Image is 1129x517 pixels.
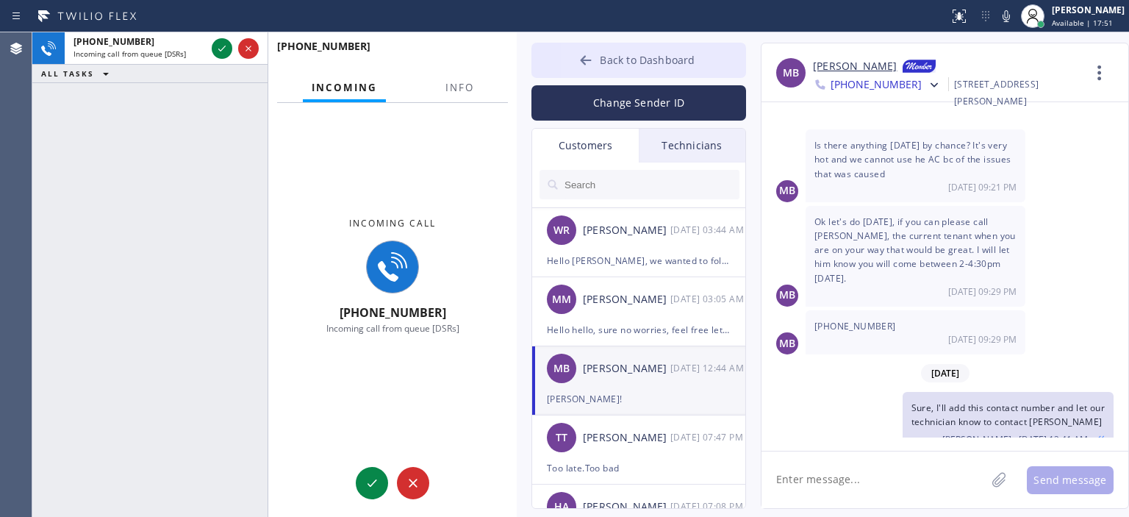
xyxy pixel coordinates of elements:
[1019,433,1088,446] span: [DATE] 12:41 AM
[670,429,747,446] div: 08/20/2025 9:47 AM
[445,81,474,94] span: Info
[547,321,731,338] div: Hello hello, sure no worries, feel free let me know when you ready to schedule the service and I'...
[547,460,731,477] div: Too late.Too bad
[813,58,897,76] a: [PERSON_NAME]
[277,39,370,53] span: [PHONE_NUMBER]
[779,335,795,352] span: MB
[32,65,123,82] button: ALL TASKS
[552,291,571,308] span: MM
[326,322,459,335] span: Incoming call from queue [DSRs]
[1052,18,1113,28] span: Available | 17:51
[600,53,695,67] span: Back to Dashboard
[547,391,731,407] div: [PERSON_NAME]!
[303,74,386,102] button: Incoming
[948,181,1017,193] span: [DATE] 09:21 PM
[238,38,259,59] button: Reject
[340,304,446,321] span: [PHONE_NUMBER]
[532,129,639,163] div: Customers
[554,499,569,516] span: HA
[1052,4,1125,16] div: [PERSON_NAME]
[779,287,795,304] span: MB
[911,402,1105,428] span: Sure, I'll add this contact number and let our technician know to contact [PERSON_NAME]
[531,43,746,78] button: Back to Dashboard
[397,467,429,499] button: Reject
[583,429,670,446] div: [PERSON_NAME]
[948,333,1017,346] span: [DATE] 09:29 PM
[639,129,745,163] div: Technicians
[831,77,922,95] span: [PHONE_NUMBER]
[670,221,747,238] div: 08/22/2025 9:44 AM
[553,222,570,239] span: WR
[670,290,747,307] div: 08/22/2025 9:05 AM
[437,74,483,102] button: Info
[670,360,747,377] div: 08/21/2025 9:44 AM
[814,215,1016,285] span: Ok let's do [DATE], if you can please call [PERSON_NAME], the current tenant when you are on your...
[583,291,670,308] div: [PERSON_NAME]
[583,222,670,239] div: [PERSON_NAME]
[954,76,1082,110] div: [STREET_ADDRESS][PERSON_NAME]
[74,35,154,48] span: [PHONE_NUMBER]
[1027,466,1114,494] button: Send message
[563,170,739,199] input: Search
[74,49,186,59] span: Incoming call from queue [DSRs]
[556,429,567,446] span: TT
[921,364,969,382] span: [DATE]
[996,6,1017,26] button: Mute
[547,252,731,269] div: Hello [PERSON_NAME], we wanted to follow up on Air Duct Cleaning estimate our technician [PERSON_...
[312,81,377,94] span: Incoming
[670,498,747,515] div: 08/19/2025 9:08 AM
[783,65,799,82] span: MB
[349,217,436,229] span: Incoming call
[814,139,1011,179] span: Is there anything [DATE] by chance? It's very hot and we cannot use he AC bc of the issues that w...
[531,85,746,121] button: Change Sender ID
[583,499,670,516] div: [PERSON_NAME]
[814,320,896,332] span: [PHONE_NUMBER]
[903,392,1114,454] div: 08/21/2025 9:41 AM
[779,182,795,199] span: MB
[806,129,1025,202] div: 08/21/2025 9:21 AM
[583,360,670,377] div: [PERSON_NAME]
[356,467,388,499] button: Accept
[948,285,1017,298] span: [DATE] 09:29 PM
[553,360,570,377] span: MB
[806,310,1025,354] div: 08/21/2025 9:29 AM
[942,433,1011,446] span: [PERSON_NAME]
[41,68,94,79] span: ALL TASKS
[806,206,1025,307] div: 08/21/2025 9:29 AM
[212,38,232,59] button: Accept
